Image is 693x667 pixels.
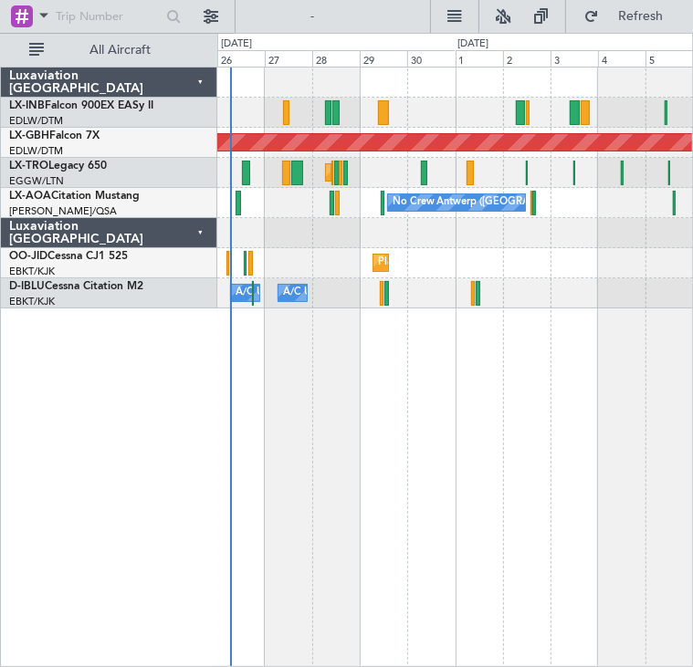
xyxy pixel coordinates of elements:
div: A/C Unavailable [GEOGRAPHIC_DATA]-[GEOGRAPHIC_DATA] [283,279,574,307]
span: D-IBLU [9,281,45,292]
a: D-IBLUCessna Citation M2 [9,281,143,292]
div: [DATE] [458,36,489,52]
a: OO-JIDCessna CJ1 525 [9,251,128,262]
input: Trip Number [56,3,161,30]
span: LX-TRO [9,161,48,172]
span: LX-INB [9,100,45,111]
div: 3 [551,50,598,67]
a: LX-TROLegacy 650 [9,161,107,172]
div: 30 [407,50,455,67]
span: All Aircraft [47,44,193,57]
div: 1 [456,50,503,67]
div: 27 [265,50,312,67]
a: [PERSON_NAME]/QSA [9,204,117,218]
a: EBKT/KJK [9,295,55,308]
div: Planned Maint Kortrijk-[GEOGRAPHIC_DATA] [378,249,591,276]
div: 28 [312,50,360,67]
a: EGGW/LTN [9,174,64,188]
div: 5 [646,50,693,67]
div: 26 [217,50,265,67]
a: LX-INBFalcon 900EX EASy II [9,100,153,111]
a: EDLW/DTM [9,114,63,128]
a: EDLW/DTM [9,144,63,158]
a: LX-AOACitation Mustang [9,191,140,202]
span: LX-GBH [9,130,49,141]
span: LX-AOA [9,191,51,202]
span: OO-JID [9,251,47,262]
div: A/C Unavailable [GEOGRAPHIC_DATA] ([GEOGRAPHIC_DATA] National) [236,279,575,307]
span: Refresh [603,10,679,23]
div: No Crew Antwerp ([GEOGRAPHIC_DATA]) [393,189,591,216]
button: All Aircraft [20,36,198,65]
button: Refresh [575,2,685,31]
div: [DATE] [221,36,252,52]
div: 4 [598,50,646,67]
div: 29 [360,50,407,67]
div: Planned Maint [GEOGRAPHIC_DATA] ([GEOGRAPHIC_DATA]) [331,159,618,186]
div: 2 [503,50,551,67]
a: EBKT/KJK [9,265,55,278]
a: LX-GBHFalcon 7X [9,130,100,141]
